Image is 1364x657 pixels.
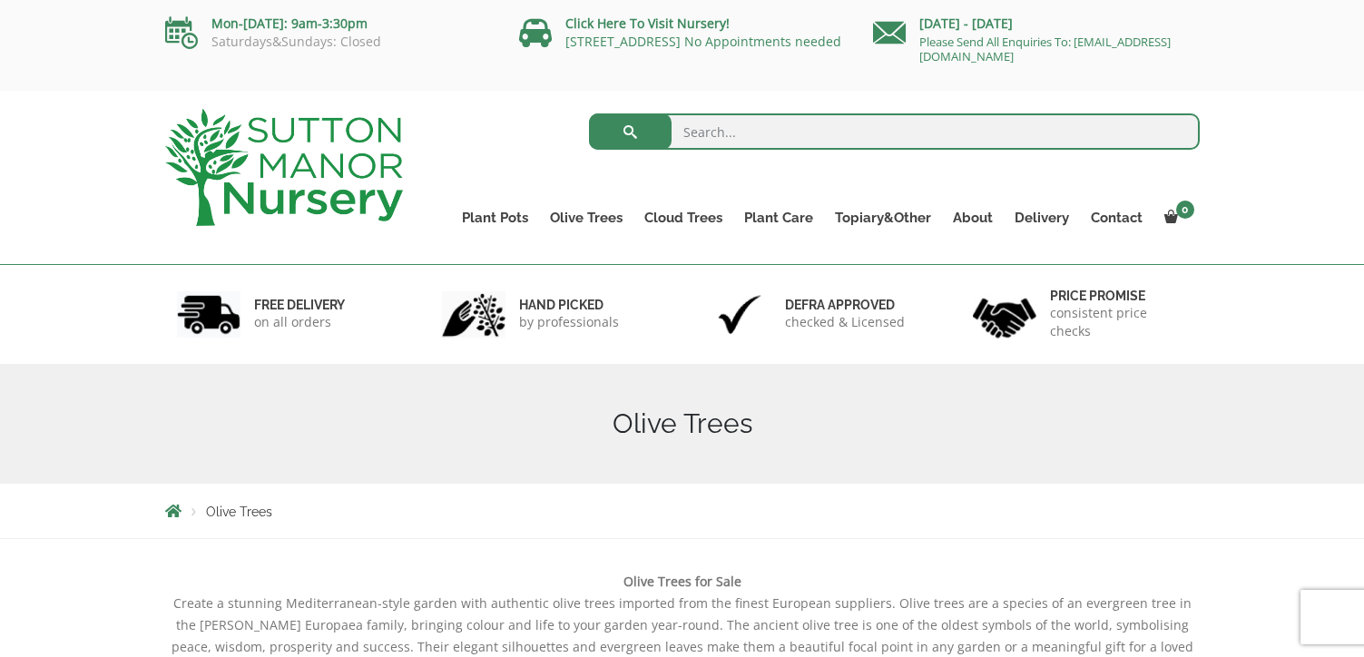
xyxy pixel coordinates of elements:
p: by professionals [519,313,619,331]
img: 3.jpg [708,291,771,338]
h6: hand picked [519,297,619,313]
input: Search... [589,113,1200,150]
nav: Breadcrumbs [165,504,1200,518]
h6: FREE DELIVERY [254,297,345,313]
h1: Olive Trees [165,407,1200,440]
a: Olive Trees [539,205,633,230]
a: 0 [1153,205,1200,230]
h6: Defra approved [785,297,905,313]
a: Cloud Trees [633,205,733,230]
p: checked & Licensed [785,313,905,331]
a: Topiary&Other [824,205,942,230]
span: 0 [1176,201,1194,219]
span: Olive Trees [206,505,272,519]
a: Contact [1080,205,1153,230]
img: 1.jpg [177,291,240,338]
a: Plant Care [733,205,824,230]
p: Saturdays&Sundays: Closed [165,34,492,49]
h6: Price promise [1050,288,1188,304]
p: on all orders [254,313,345,331]
a: Delivery [1004,205,1080,230]
img: logo [165,109,403,226]
a: [STREET_ADDRESS] No Appointments needed [565,33,841,50]
a: Please Send All Enquiries To: [EMAIL_ADDRESS][DOMAIN_NAME] [919,34,1171,64]
p: consistent price checks [1050,304,1188,340]
a: Plant Pots [451,205,539,230]
a: Click Here To Visit Nursery! [565,15,730,32]
img: 2.jpg [442,291,505,338]
p: Mon-[DATE]: 9am-3:30pm [165,13,492,34]
a: About [942,205,1004,230]
img: 4.jpg [973,287,1036,342]
b: Olive Trees for Sale [623,573,741,590]
p: [DATE] - [DATE] [873,13,1200,34]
